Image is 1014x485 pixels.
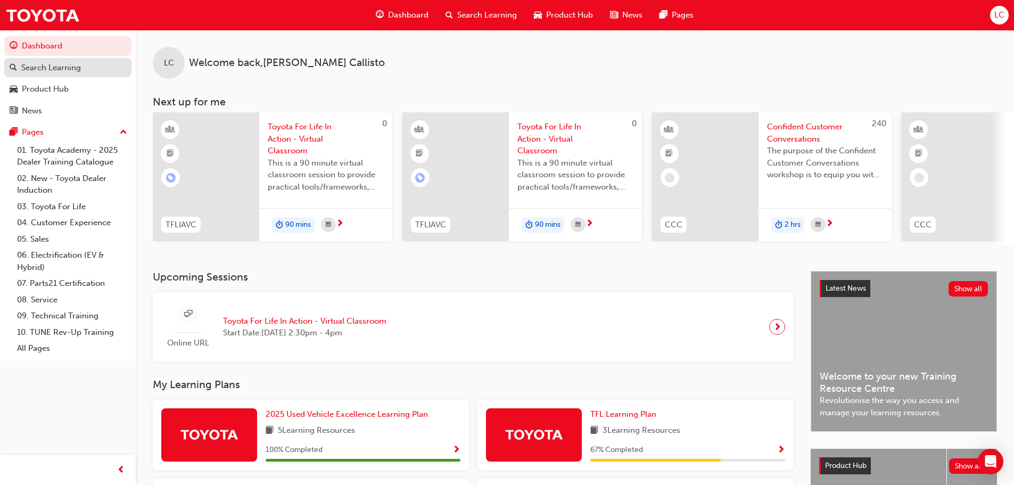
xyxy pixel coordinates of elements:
span: The purpose of the Confident Customer Conversations workshop is to equip you with tools to commun... [767,145,883,181]
button: Show Progress [777,443,785,457]
span: learningRecordVerb_ENROLL-icon [415,173,425,183]
a: 05. Sales [13,231,131,248]
span: 90 mins [285,219,311,231]
span: learningRecordVerb_ENROLL-icon [166,173,176,183]
button: Pages [4,122,131,142]
span: booktick-icon [915,147,922,161]
a: news-iconNews [601,4,651,26]
span: 0 [382,119,387,128]
a: All Pages [13,340,131,357]
a: Latest NewsShow all [820,280,988,297]
button: DashboardSearch LearningProduct HubNews [4,34,131,122]
span: search-icon [446,9,453,22]
a: 03. Toyota For Life [13,199,131,215]
span: TFL Learning Plan [590,409,656,419]
span: learningResourceType_INSTRUCTOR_LED-icon [167,123,174,137]
span: This is a 90 minute virtual classroom session to provide practical tools/frameworks, behaviours a... [268,157,384,193]
h3: Next up for me [136,96,1014,108]
span: 2 hrs [785,219,801,231]
span: Product Hub [825,461,867,470]
a: 06. Electrification (EV & Hybrid) [13,247,131,275]
span: Search Learning [457,9,517,21]
button: LC [990,6,1009,24]
a: TFL Learning Plan [590,408,661,421]
h3: Upcoming Sessions [153,271,794,283]
a: 08. Service [13,292,131,308]
span: 3 Learning Resources [603,424,680,438]
img: Trak [505,425,563,443]
a: 240CCCConfident Customer ConversationsThe purpose of the Confident Customer Conversations worksho... [652,112,892,241]
span: car-icon [10,85,18,94]
span: book-icon [266,424,274,438]
span: sessionType_ONLINE_URL-icon [184,308,192,321]
span: duration-icon [775,218,782,232]
span: news-icon [610,9,618,22]
span: Show Progress [452,446,460,455]
span: This is a 90 minute virtual classroom session to provide practical tools/frameworks, behaviours a... [517,157,633,193]
div: Search Learning [21,62,81,74]
span: next-icon [586,219,593,229]
h3: My Learning Plans [153,379,794,391]
span: Toyota For Life In Action - Virtual Classroom [517,121,633,157]
a: pages-iconPages [651,4,702,26]
span: booktick-icon [416,147,423,161]
span: book-icon [590,424,598,438]
a: 01. Toyota Academy - 2025 Dealer Training Catalogue [13,142,131,170]
span: 67 % Completed [590,444,643,456]
span: Toyota For Life In Action - Virtual Classroom [223,315,386,327]
span: Latest News [826,284,866,293]
span: learningResourceType_INSTRUCTOR_LED-icon [416,123,423,137]
span: CCC [665,219,682,231]
span: news-icon [10,106,18,116]
span: Show Progress [777,446,785,455]
span: car-icon [534,9,542,22]
a: guage-iconDashboard [367,4,437,26]
a: Product Hub [4,79,131,99]
span: Revolutionise the way you access and manage your learning resources. [820,394,988,418]
div: Open Intercom Messenger [978,449,1003,474]
span: Product Hub [546,9,593,21]
span: Start Date: [DATE] 2:30pm - 4pm [223,327,386,339]
span: Dashboard [388,9,428,21]
a: Dashboard [4,36,131,56]
a: 07. Parts21 Certification [13,275,131,292]
span: Welcome to your new Training Resource Centre [820,371,988,394]
img: Trak [5,3,80,27]
span: learningRecordVerb_NONE-icon [914,173,924,183]
span: calendar-icon [575,218,581,232]
a: Latest NewsShow allWelcome to your new Training Resource CentreRevolutionise the way you access a... [811,271,997,432]
span: pages-icon [10,128,18,137]
span: 100 % Completed [266,444,323,456]
button: Show Progress [452,443,460,457]
button: Show all [949,458,989,474]
span: up-icon [120,126,127,139]
span: CCC [914,219,931,231]
span: next-icon [826,219,834,229]
a: 04. Customer Experience [13,215,131,231]
span: TFLIAVC [166,219,196,231]
span: calendar-icon [815,218,821,232]
span: News [622,9,642,21]
span: guage-icon [376,9,384,22]
a: search-iconSearch Learning [437,4,525,26]
span: Toyota For Life In Action - Virtual Classroom [268,121,384,157]
span: next-icon [773,319,781,334]
span: Online URL [161,337,215,349]
span: next-icon [336,219,344,229]
span: prev-icon [117,464,125,477]
a: 10. TUNE Rev-Up Training [13,324,131,341]
span: booktick-icon [167,147,174,161]
a: 0TFLIAVCToyota For Life In Action - Virtual ClassroomThis is a 90 minute virtual classroom sessio... [402,112,642,241]
a: 02. New - Toyota Dealer Induction [13,170,131,199]
a: Search Learning [4,58,131,78]
span: learningResourceType_INSTRUCTOR_LED-icon [915,123,922,137]
span: duration-icon [525,218,533,232]
span: Welcome back , [PERSON_NAME] Callisto [189,57,385,69]
span: 0 [632,119,637,128]
span: 90 mins [535,219,560,231]
a: Online URLToyota For Life In Action - Virtual ClassroomStart Date:[DATE] 2:30pm - 4pm [161,301,785,354]
span: learningRecordVerb_NONE-icon [665,173,674,183]
a: 2025 Used Vehicle Excellence Learning Plan [266,408,432,421]
span: Pages [672,9,694,21]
